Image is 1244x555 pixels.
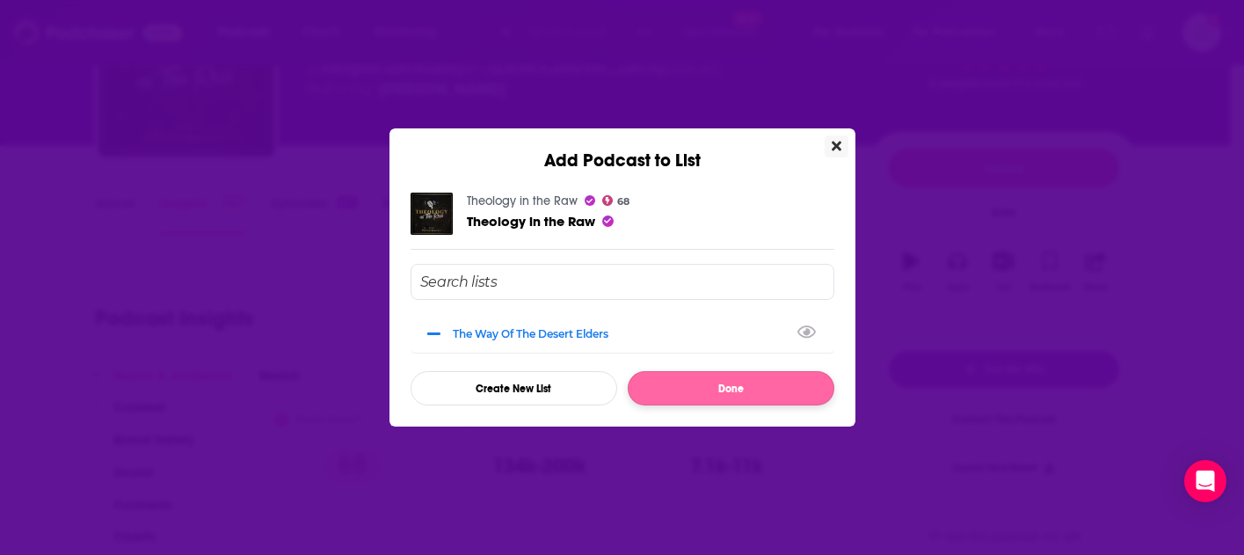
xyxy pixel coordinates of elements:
[453,327,619,340] div: The Way of the Desert Elders
[467,194,578,208] a: Theology in the Raw
[411,314,834,353] div: The Way of the Desert Elders
[389,128,855,172] div: Add Podcast to List
[411,264,834,405] div: Add Podcast To List
[825,135,848,157] button: Close
[411,264,834,300] input: Search lists
[602,195,630,206] a: 68
[617,198,629,206] span: 68
[1184,460,1226,502] div: Open Intercom Messenger
[628,371,834,405] button: Done
[411,371,617,405] button: Create New List
[411,193,453,235] img: Theology in the Raw
[608,337,619,339] button: View Link
[467,213,595,230] a: Theology in the Raw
